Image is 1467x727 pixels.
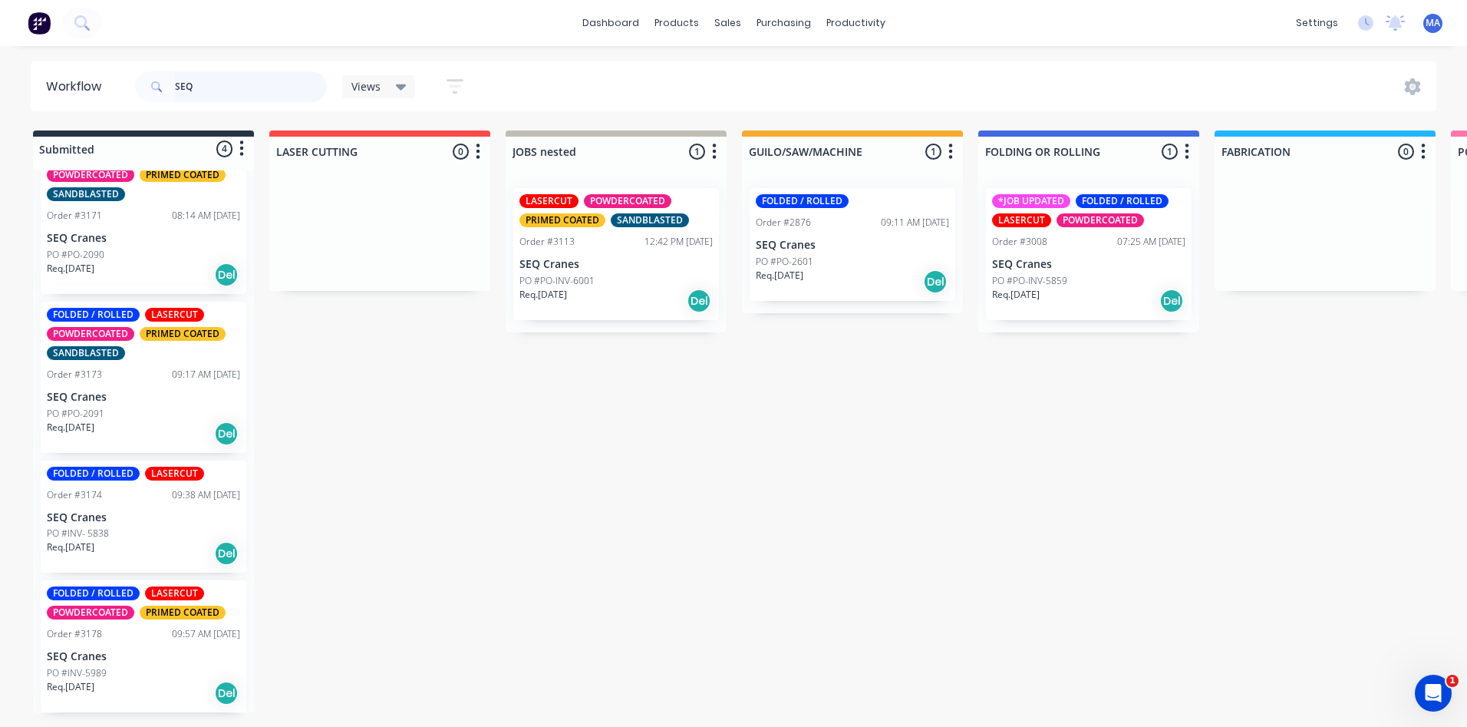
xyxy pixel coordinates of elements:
div: FOLDED / ROLLEDLASERCUTPOWDERCOATEDPRIMED COATEDSANDBLASTEDOrder #317309:17 AM [DATE]SEQ CranesPO... [41,302,246,453]
div: products [647,12,707,35]
p: Req. [DATE] [47,540,94,554]
p: SEQ Cranes [756,239,949,252]
div: PRIMED COATED [140,606,226,620]
div: SANDBLASTED [611,213,689,227]
img: Factory [28,12,51,35]
div: 09:11 AM [DATE] [881,216,949,230]
div: 07:25 AM [DATE] [1117,235,1185,249]
div: 09:38 AM [DATE] [172,488,240,502]
div: POWDERCOATED [1057,213,1144,227]
p: PO #INV-5989 [47,666,107,680]
p: PO #PO-INV-5859 [992,274,1067,288]
p: SEQ Cranes [47,511,240,524]
div: productivity [819,12,893,35]
div: LASERCUT [145,587,204,600]
div: 12:42 PM [DATE] [644,235,713,249]
div: Order #3178 [47,627,102,641]
div: *JOB UPDATED [992,194,1070,208]
div: Del [687,289,711,313]
div: Order #2876 [756,216,811,230]
div: LASERCUT [145,467,204,481]
div: POWDERCOATEDPRIMED COATEDSANDBLASTEDOrder #317108:14 AM [DATE]SEQ CranesPO #PO-2090Req.[DATE]Del [41,143,246,294]
div: PRIMED COATED [140,327,226,341]
div: Order #3113 [519,235,575,249]
div: FOLDED / ROLLED [1076,194,1169,208]
div: FOLDED / ROLLEDOrder #287609:11 AM [DATE]SEQ CranesPO #PO-2601Req.[DATE]Del [750,188,955,301]
div: POWDERCOATED [47,168,134,182]
p: SEQ Cranes [519,258,713,271]
span: Views [351,78,381,94]
div: Del [214,421,239,446]
div: LASERCUT [519,194,579,208]
div: Order #3174 [47,488,102,502]
div: FOLDED / ROLLEDLASERCUTOrder #317409:38 AM [DATE]SEQ CranesPO #INV- 5838Req.[DATE]Del [41,461,246,573]
div: Workflow [46,78,109,96]
div: SANDBLASTED [47,346,125,360]
div: Del [214,263,239,287]
div: LASERCUT [145,308,204,322]
p: Req. [DATE] [47,680,94,694]
div: 08:14 AM [DATE] [172,209,240,223]
div: Order #3173 [47,368,102,382]
p: PO #PO-2601 [756,255,813,269]
p: Req. [DATE] [519,288,567,302]
div: Del [214,541,239,566]
div: FOLDED / ROLLED [47,587,140,600]
p: SEQ Cranes [47,650,240,663]
div: sales [707,12,749,35]
div: POWDERCOATED [584,194,671,208]
div: Del [923,269,948,294]
div: 09:17 AM [DATE] [172,368,240,382]
div: FOLDED / ROLLEDLASERCUTPOWDERCOATEDPRIMED COATEDOrder #317809:57 AM [DATE]SEQ CranesPO #INV-5989R... [41,580,246,712]
div: FOLDED / ROLLED [47,467,140,481]
div: LASERCUTPOWDERCOATEDPRIMED COATEDSANDBLASTEDOrder #311312:42 PM [DATE]SEQ CranesPO #PO-INV-6001Re... [513,188,719,320]
p: PO #PO-INV-6001 [519,274,595,288]
p: Req. [DATE] [47,262,94,276]
span: MA [1426,16,1440,30]
p: PO #PO-2090 [47,248,104,262]
div: PRIMED COATED [140,168,226,182]
input: Search for orders... [175,71,327,102]
iframe: Intercom live chat [1415,675,1452,712]
div: 09:57 AM [DATE] [172,627,240,641]
div: purchasing [749,12,819,35]
div: *JOB UPDATEDFOLDED / ROLLEDLASERCUTPOWDERCOATEDOrder #300807:25 AM [DATE]SEQ CranesPO #PO-INV-585... [986,188,1192,320]
div: SANDBLASTED [47,187,125,201]
div: FOLDED / ROLLED [47,308,140,322]
div: Del [1159,289,1184,313]
p: SEQ Cranes [992,258,1185,271]
p: PO #PO-2091 [47,407,104,421]
div: FOLDED / ROLLED [756,194,849,208]
div: settings [1288,12,1346,35]
span: 1 [1446,675,1459,687]
p: PO #INV- 5838 [47,527,109,540]
p: Req. [DATE] [992,288,1040,302]
a: dashboard [575,12,647,35]
p: SEQ Cranes [47,391,240,404]
p: Req. [DATE] [756,269,803,283]
div: LASERCUT [992,213,1051,227]
div: PRIMED COATED [519,213,605,227]
div: Order #3008 [992,235,1047,249]
div: POWDERCOATED [47,327,134,341]
p: Req. [DATE] [47,421,94,435]
div: Del [214,681,239,706]
div: POWDERCOATED [47,606,134,620]
div: Order #3171 [47,209,102,223]
p: SEQ Cranes [47,232,240,245]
